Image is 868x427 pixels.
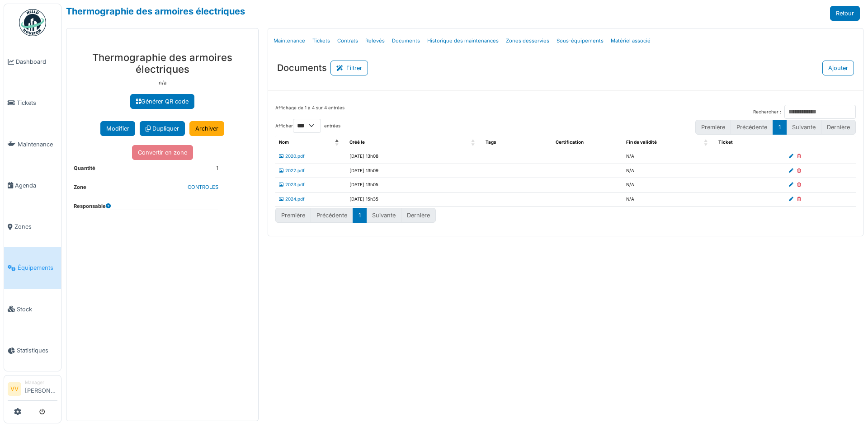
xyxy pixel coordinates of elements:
[346,150,482,164] td: [DATE] 13h08
[335,136,340,150] span: Nom: Activate to invert sorting
[74,164,95,176] dt: Quantité
[293,119,321,133] select: Afficherentrées
[309,30,334,52] a: Tickets
[4,247,61,288] a: Équipements
[130,94,194,109] a: Générer QR code
[718,140,733,145] span: Ticket
[16,57,57,66] span: Dashboard
[349,140,365,145] span: Créé le
[346,192,482,206] td: [DATE] 15h35
[17,99,57,107] span: Tickets
[502,30,553,52] a: Zones desservies
[18,263,57,272] span: Équipements
[623,192,715,206] td: N/A
[189,121,224,136] a: Archiver
[4,289,61,330] a: Stock
[17,305,57,314] span: Stock
[4,206,61,247] a: Zones
[623,164,715,178] td: N/A
[216,164,218,172] dd: 1
[18,140,57,149] span: Maintenance
[279,154,305,159] a: 2020.pdf
[830,6,860,21] a: Retour
[66,6,245,17] a: Thermographie des armoires électriques
[346,164,482,178] td: [DATE] 13h09
[279,197,305,202] a: 2024.pdf
[695,120,856,135] nav: pagination
[556,140,584,145] span: Certification
[74,183,86,195] dt: Zone
[74,52,251,75] h3: Thermographie des armoires électriques
[4,330,61,371] a: Statistiques
[353,208,367,223] button: 1
[8,382,21,396] li: VV
[704,136,709,150] span: Fin de validité: Activate to sort
[19,9,46,36] img: Badge_color-CXgf-gQk.svg
[626,140,657,145] span: Fin de validité
[362,30,388,52] a: Relevés
[334,30,362,52] a: Contrats
[277,62,327,73] h3: Documents
[74,79,251,87] p: n/a
[346,178,482,192] td: [DATE] 13h05
[388,30,424,52] a: Documents
[4,124,61,165] a: Maintenance
[330,61,368,75] button: Filtrer
[74,202,111,210] dt: Responsable
[275,105,344,119] div: Affichage de 1 à 4 sur 4 entrées
[607,30,654,52] a: Matériel associé
[623,178,715,192] td: N/A
[188,184,218,190] a: CONTROLES
[25,379,57,386] div: Manager
[471,136,476,150] span: Créé le: Activate to sort
[17,346,57,355] span: Statistiques
[4,165,61,206] a: Agenda
[14,222,57,231] span: Zones
[553,30,607,52] a: Sous-équipements
[15,181,57,190] span: Agenda
[4,41,61,82] a: Dashboard
[279,140,289,145] span: Nom
[8,379,57,401] a: VV Manager[PERSON_NAME]
[279,168,305,173] a: 2022.pdf
[140,121,185,136] a: Dupliquer
[822,61,854,75] button: Ajouter
[773,120,787,135] button: 1
[25,379,57,399] li: [PERSON_NAME]
[275,119,340,133] label: Afficher entrées
[486,140,496,145] span: Tags
[270,30,309,52] a: Maintenance
[275,208,436,223] nav: pagination
[100,121,135,136] button: Modifier
[753,109,781,116] label: Rechercher :
[424,30,502,52] a: Historique des maintenances
[4,82,61,123] a: Tickets
[279,182,305,187] a: 2023.pdf
[623,150,715,164] td: N/A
